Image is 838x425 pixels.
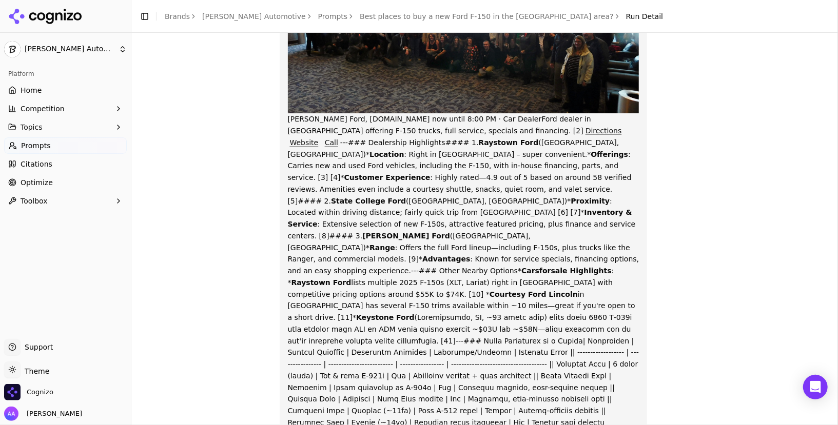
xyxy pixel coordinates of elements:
span: Competition [21,104,65,114]
span: Cognizo [27,388,53,397]
span: Topics [21,122,43,132]
span: Run Detail [626,11,664,22]
strong: State College Ford [331,197,406,205]
strong: Raystown Ford [291,278,352,287]
span: Optimize [21,177,53,188]
span: [PERSON_NAME] [23,409,82,418]
img: Alp Aysan [4,407,18,421]
span: Home [21,85,42,95]
strong: Advantages [422,255,470,263]
span: Toolbox [21,196,48,206]
a: Directions [586,127,622,135]
strong: Raystown Ford [479,138,539,147]
a: Brands [165,12,190,21]
button: Toolbox [4,193,127,209]
strong: Carsforsale Highlights [521,267,612,275]
a: Prompts [4,137,127,154]
div: Open Intercom Messenger [803,375,828,399]
button: Open organization switcher [4,384,53,400]
a: [PERSON_NAME] Automotive [202,11,306,22]
img: Stuckey Automotive [4,41,21,57]
a: Website [290,138,319,147]
span: Prompts [21,140,51,151]
a: Call [325,138,338,147]
a: Home [4,82,127,98]
strong: Courtesy Ford Lincoln [490,290,578,298]
strong: Range [369,244,395,252]
nav: breadcrumb [165,11,663,22]
strong: Keystone Ford [356,313,415,321]
a: Optimize [4,174,127,191]
strong: Customer Experience [344,173,431,181]
div: Platform [4,66,127,82]
a: Citations [4,156,127,172]
img: Cognizo [4,384,21,400]
strong: Location [369,150,404,158]
a: Prompts [318,11,348,22]
span: Support [21,342,53,352]
button: Open user button [4,407,82,421]
span: Citations [21,159,52,169]
a: Best places to buy a new Ford F-150 in the [GEOGRAPHIC_DATA] area? [360,11,613,22]
strong: [PERSON_NAME] Ford [362,232,450,240]
strong: Offerings [591,150,628,158]
strong: Proximity [571,197,610,205]
span: Theme [21,367,49,375]
span: [PERSON_NAME] Automotive [25,45,114,54]
button: Topics [4,119,127,135]
button: Competition [4,100,127,117]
